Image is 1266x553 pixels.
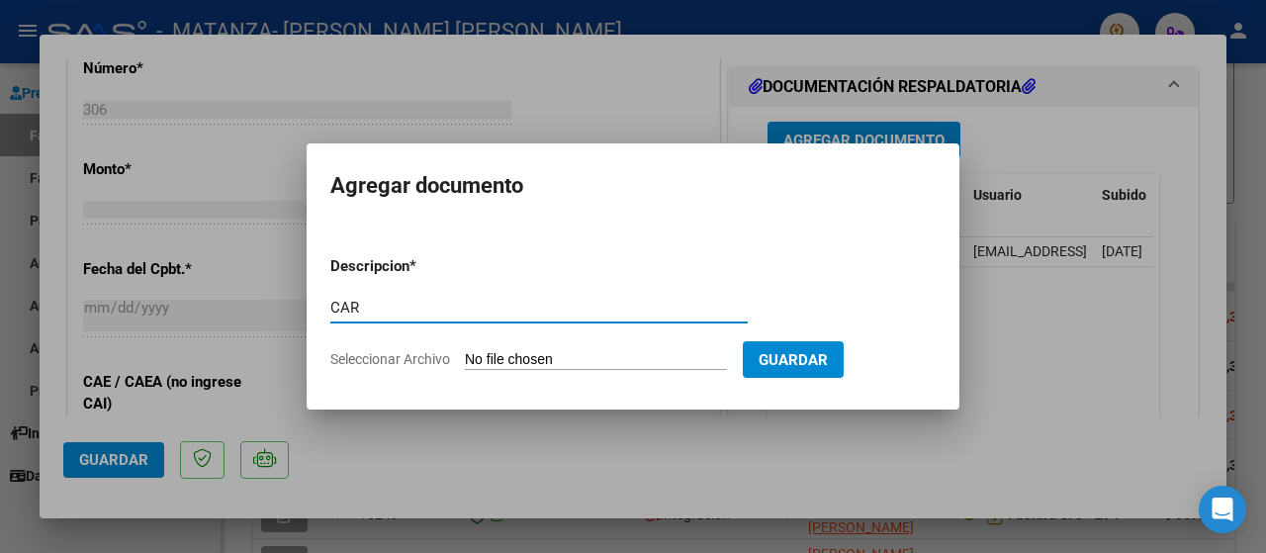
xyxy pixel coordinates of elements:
span: Seleccionar Archivo [330,351,450,367]
span: Guardar [759,351,828,369]
div: Open Intercom Messenger [1199,486,1246,533]
h2: Agregar documento [330,167,936,205]
button: Guardar [743,341,844,378]
p: Descripcion [330,255,512,278]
